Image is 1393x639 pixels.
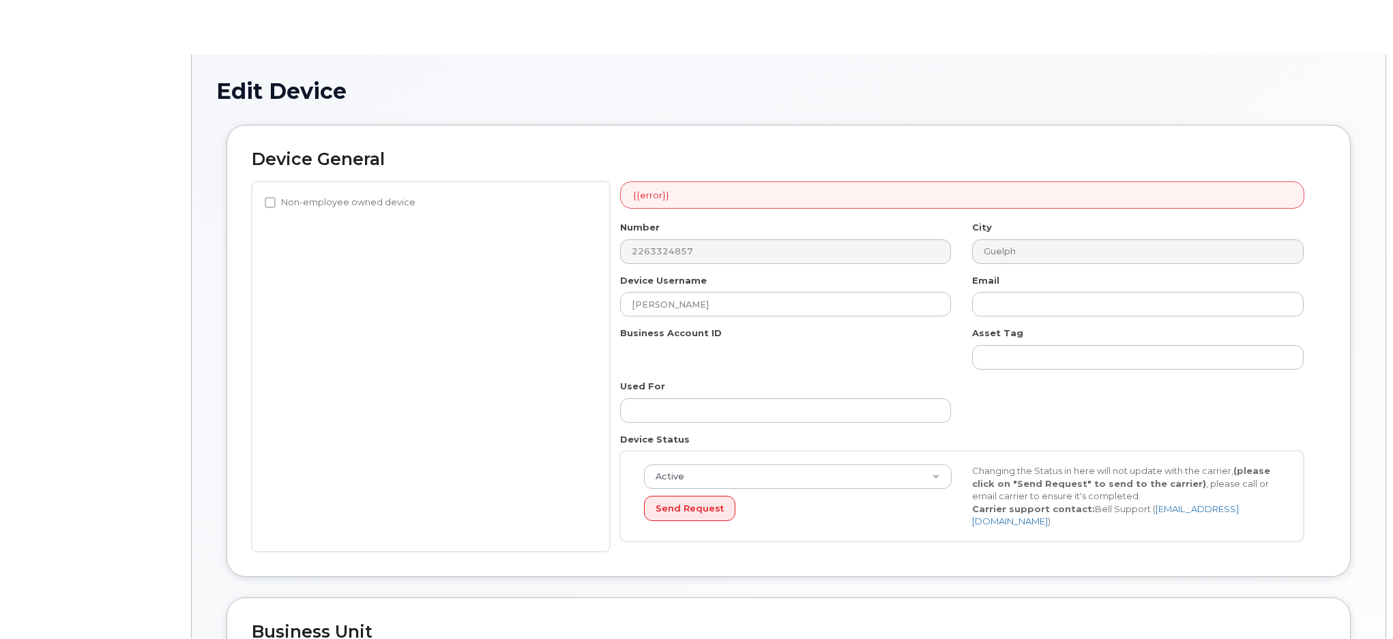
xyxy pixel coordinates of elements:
div: {{error}} [620,181,1304,209]
strong: Carrier support contact: [972,503,1095,514]
label: Device Status [620,433,690,446]
h2: Device General [252,150,1325,169]
label: Used For [620,380,665,393]
label: Business Account ID [620,327,722,340]
label: Asset Tag [972,327,1023,340]
label: Non-employee owned device [265,194,415,211]
label: Number [620,221,660,234]
button: Send Request [644,496,735,521]
strong: (please click on "Send Request" to send to the carrier) [972,465,1270,489]
a: [EMAIL_ADDRESS][DOMAIN_NAME] [972,503,1239,527]
input: Non-employee owned device [265,197,276,208]
label: Device Username [620,274,707,287]
label: City [972,221,992,234]
div: Changing the Status in here will not update with the carrier, , please call or email carrier to e... [962,464,1290,528]
label: Email [972,274,999,287]
h1: Edit Device [216,79,1361,103]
